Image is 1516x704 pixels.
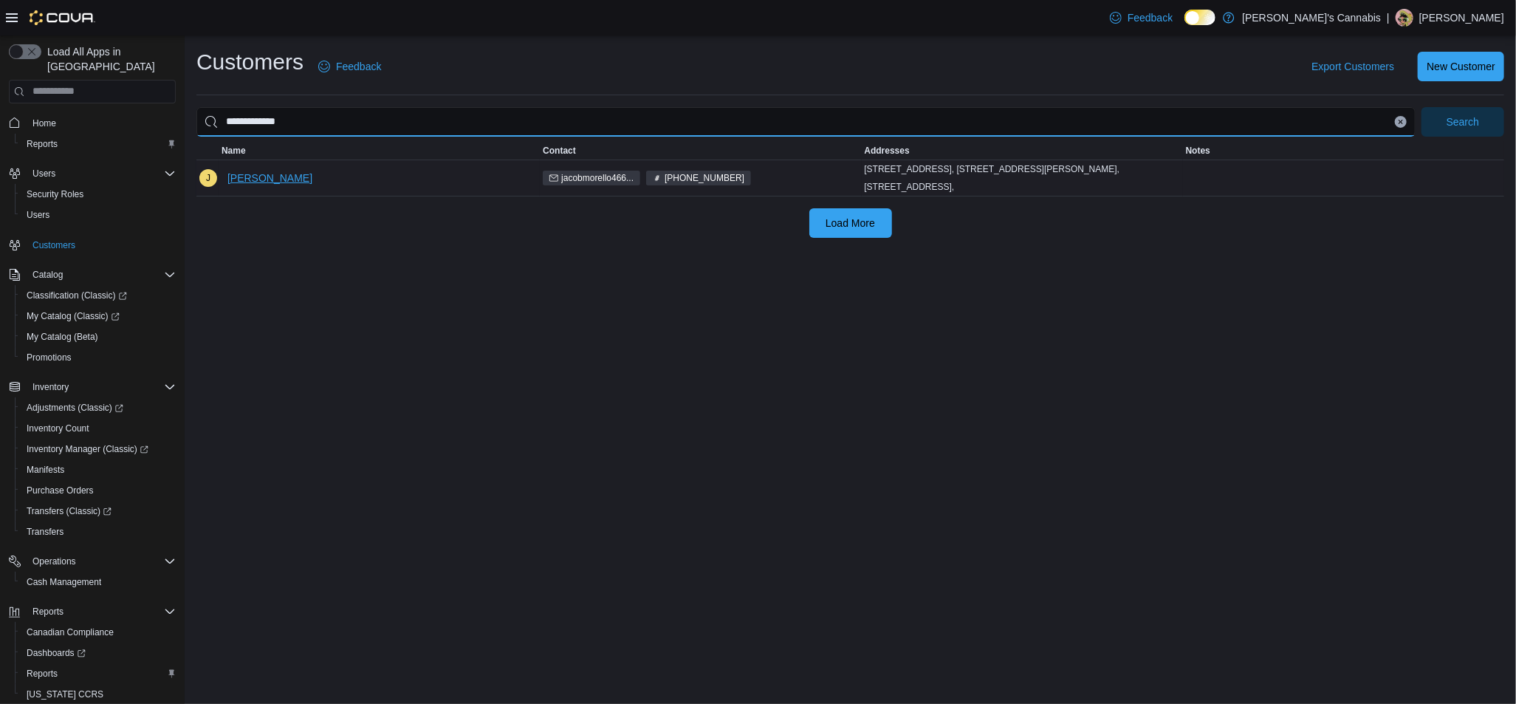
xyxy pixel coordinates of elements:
button: Operations [27,553,82,570]
span: Promotions [27,352,72,363]
button: Catalog [3,264,182,285]
span: Home [32,117,56,129]
span: Manifests [27,464,64,476]
a: Transfers (Classic) [15,501,182,522]
span: Transfers (Classic) [27,505,112,517]
a: Dashboards [21,644,92,662]
span: Inventory [27,378,176,396]
span: Users [32,168,55,180]
button: Clear input [1395,116,1407,128]
span: Dashboards [21,644,176,662]
span: Promotions [21,349,176,366]
a: Inventory Manager (Classic) [15,439,182,459]
span: Catalog [27,266,176,284]
button: Cash Management [15,572,182,592]
a: Customers [27,236,81,254]
a: Canadian Compliance [21,623,120,641]
span: Operations [27,553,176,570]
button: Inventory Count [15,418,182,439]
button: Reports [27,603,69,621]
button: Users [15,205,182,225]
a: Users [21,206,55,224]
button: Catalog [27,266,69,284]
a: Transfers [21,523,69,541]
span: Reports [27,603,176,621]
span: My Catalog (Classic) [21,307,176,325]
span: Addresses [865,145,910,157]
span: Security Roles [27,188,83,200]
a: Reports [21,665,64,683]
a: Cash Management [21,573,107,591]
span: Reports [21,665,176,683]
span: New Customer [1427,59,1495,74]
button: Promotions [15,347,182,368]
button: [PERSON_NAME] [222,163,318,193]
span: Contact [543,145,576,157]
a: Feedback [1104,3,1179,33]
a: Feedback [312,52,387,81]
button: Security Roles [15,184,182,205]
a: Adjustments (Classic) [21,399,129,417]
a: Classification (Classic) [15,285,182,306]
span: My Catalog (Beta) [21,328,176,346]
a: Inventory Count [21,420,95,437]
span: [US_STATE] CCRS [27,688,103,700]
span: Dashboards [27,647,86,659]
span: Adjustments (Classic) [21,399,176,417]
span: Washington CCRS [21,686,176,703]
a: Adjustments (Classic) [15,397,182,418]
button: New Customer [1418,52,1504,81]
p: | [1387,9,1390,27]
button: Transfers [15,522,182,542]
p: [PERSON_NAME] [1419,9,1504,27]
a: Transfers (Classic) [21,502,117,520]
button: Inventory [3,377,182,397]
span: Reports [27,138,58,150]
button: Reports [15,134,182,154]
button: Users [3,163,182,184]
span: Users [21,206,176,224]
span: Load More [826,216,875,230]
span: Feedback [1128,10,1173,25]
span: Search [1447,115,1479,129]
span: Home [27,114,176,132]
span: Name [222,145,246,157]
a: Security Roles [21,185,89,203]
span: Dark Mode [1184,25,1185,26]
span: jacobmorello466... [561,171,634,185]
span: My Catalog (Classic) [27,310,120,322]
span: Manifests [21,461,176,479]
span: Canadian Compliance [21,623,176,641]
a: Promotions [21,349,78,366]
button: Manifests [15,459,182,480]
span: Transfers [27,526,64,538]
span: Inventory Count [21,420,176,437]
a: Dashboards [15,643,182,663]
button: Canadian Compliance [15,622,182,643]
span: Inventory Manager (Classic) [21,440,176,458]
span: Transfers (Classic) [21,502,176,520]
span: Notes [1186,145,1210,157]
span: Operations [32,556,76,567]
span: Reports [32,606,64,618]
input: Dark Mode [1184,10,1215,25]
span: Canadian Compliance [27,626,114,638]
button: Reports [3,601,182,622]
a: Purchase Orders [21,482,100,499]
span: Classification (Classic) [27,290,127,301]
span: J [206,169,210,187]
button: Inventory [27,378,75,396]
span: Users [27,209,49,221]
button: Search [1421,107,1504,137]
span: Transfers [21,523,176,541]
button: Export Customers [1306,52,1400,81]
div: Jacob [199,169,217,187]
span: Inventory Count [27,423,89,434]
span: Purchase Orders [27,485,94,496]
span: Inventory [32,381,69,393]
span: Reports [21,135,176,153]
img: Cova [30,10,95,25]
div: [STREET_ADDRESS], [STREET_ADDRESS][PERSON_NAME], [865,163,1180,175]
button: Customers [3,234,182,256]
span: Load All Apps in [GEOGRAPHIC_DATA] [41,44,176,74]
